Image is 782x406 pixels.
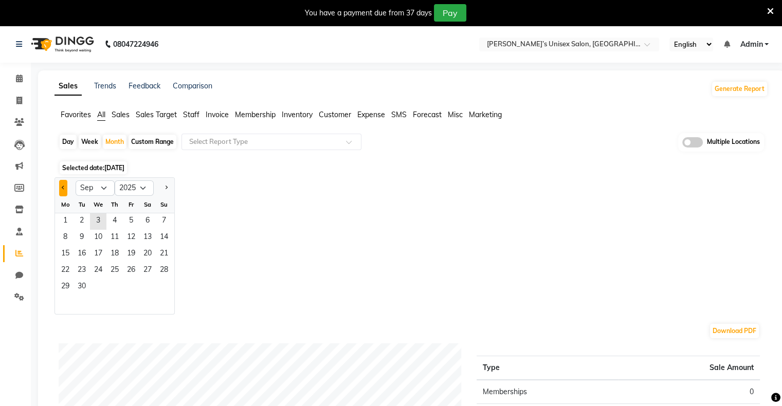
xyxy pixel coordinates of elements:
[319,110,351,119] span: Customer
[106,246,123,263] span: 18
[391,110,407,119] span: SMS
[113,30,158,59] b: 08047224946
[129,135,176,149] div: Custom Range
[173,81,212,90] a: Comparison
[106,213,123,230] div: Thursday, September 4, 2025
[104,164,124,172] span: [DATE]
[123,230,139,246] span: 12
[60,161,127,174] span: Selected date:
[156,230,172,246] span: 14
[57,196,74,213] div: Mo
[106,230,123,246] div: Thursday, September 11, 2025
[448,110,463,119] span: Misc
[156,246,172,263] span: 21
[139,213,156,230] span: 6
[26,30,97,59] img: logo
[74,213,90,230] div: Tuesday, September 2, 2025
[57,279,74,296] div: Monday, September 29, 2025
[477,380,618,404] td: Memberships
[94,81,116,90] a: Trends
[57,263,74,279] span: 22
[156,196,172,213] div: Su
[60,135,77,149] div: Day
[90,246,106,263] div: Wednesday, September 17, 2025
[74,279,90,296] div: Tuesday, September 30, 2025
[106,196,123,213] div: Th
[156,213,172,230] span: 7
[123,196,139,213] div: Fr
[156,230,172,246] div: Sunday, September 14, 2025
[619,356,760,380] th: Sale Amount
[106,263,123,279] span: 25
[123,246,139,263] span: 19
[206,110,229,119] span: Invoice
[162,180,170,196] button: Next month
[477,356,618,380] th: Type
[106,246,123,263] div: Thursday, September 18, 2025
[469,110,502,119] span: Marketing
[97,110,105,119] span: All
[106,213,123,230] span: 4
[90,246,106,263] span: 17
[57,213,74,230] div: Monday, September 1, 2025
[57,230,74,246] div: Monday, September 8, 2025
[710,324,759,338] button: Download PDF
[74,279,90,296] span: 30
[156,246,172,263] div: Sunday, September 21, 2025
[74,213,90,230] span: 2
[413,110,442,119] span: Forecast
[712,82,767,96] button: Generate Report
[90,230,106,246] span: 10
[57,263,74,279] div: Monday, September 22, 2025
[74,196,90,213] div: Tu
[156,213,172,230] div: Sunday, September 7, 2025
[434,4,466,22] button: Pay
[707,137,760,147] span: Multiple Locations
[156,263,172,279] div: Sunday, September 28, 2025
[90,263,106,279] span: 24
[90,213,106,230] div: Wednesday, September 3, 2025
[57,246,74,263] div: Monday, September 15, 2025
[74,246,90,263] div: Tuesday, September 16, 2025
[106,263,123,279] div: Thursday, September 25, 2025
[139,246,156,263] span: 20
[139,246,156,263] div: Saturday, September 20, 2025
[139,263,156,279] div: Saturday, September 27, 2025
[90,196,106,213] div: We
[112,110,130,119] span: Sales
[357,110,385,119] span: Expense
[619,380,760,404] td: 0
[74,263,90,279] span: 23
[305,8,432,19] div: You have a payment due from 37 days
[115,180,154,196] select: Select year
[139,263,156,279] span: 27
[139,230,156,246] span: 13
[136,110,177,119] span: Sales Target
[90,213,106,230] span: 3
[57,230,74,246] span: 8
[123,263,139,279] div: Friday, September 26, 2025
[123,246,139,263] div: Friday, September 19, 2025
[90,230,106,246] div: Wednesday, September 10, 2025
[235,110,276,119] span: Membership
[156,263,172,279] span: 28
[282,110,313,119] span: Inventory
[129,81,160,90] a: Feedback
[106,230,123,246] span: 11
[79,135,101,149] div: Week
[54,77,82,96] a: Sales
[123,213,139,230] span: 5
[74,230,90,246] div: Tuesday, September 9, 2025
[57,279,74,296] span: 29
[103,135,126,149] div: Month
[57,246,74,263] span: 15
[57,213,74,230] span: 1
[139,196,156,213] div: Sa
[90,263,106,279] div: Wednesday, September 24, 2025
[76,180,115,196] select: Select month
[61,110,91,119] span: Favorites
[123,213,139,230] div: Friday, September 5, 2025
[74,230,90,246] span: 9
[59,180,67,196] button: Previous month
[183,110,199,119] span: Staff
